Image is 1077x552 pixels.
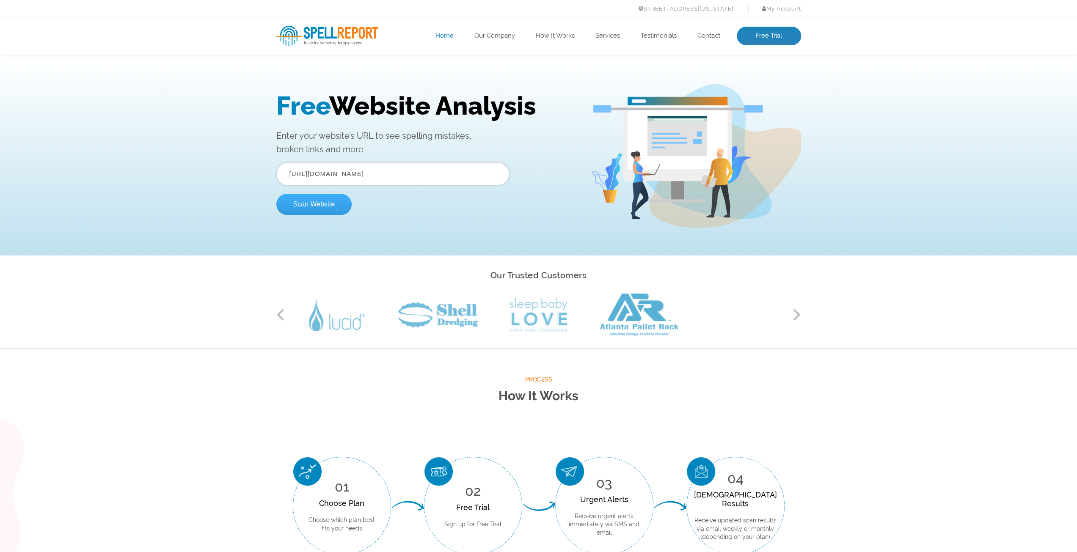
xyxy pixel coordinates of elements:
p: Enter your website’s URL to see spelling mistakes, broken links and more [276,72,578,99]
h1: Website Analysis [276,34,578,64]
p: Sign up for Free Trial [444,520,501,529]
div: Urgent Alerts [568,495,640,504]
img: Urgent Alerts [556,457,584,486]
h2: Our Trusted Customers [276,268,801,283]
p: Receive urgent alerts immediately via SMS and email [568,512,640,537]
span: 02 [465,483,481,499]
h2: How It Works [276,385,801,407]
span: 03 [596,475,612,491]
img: Lucid [309,299,365,331]
span: 01 [335,479,349,494]
button: Next [793,308,801,321]
button: Scan Website [276,137,352,158]
button: Previous [276,308,285,321]
img: Free Webiste Analysis [591,27,801,171]
span: Free [276,34,329,64]
input: Enter Your URL [276,106,509,129]
img: Choose Plan [293,457,322,486]
img: Shell Dredging [398,302,478,327]
div: Choose Plan [306,499,378,508]
p: Receive updated scan results via email weekly or monthly (depending on your plan) [694,516,777,541]
span: 04 [727,470,744,486]
div: [DEMOGRAPHIC_DATA] Results [694,490,777,508]
p: Choose which plan best fits your needs [306,516,378,533]
img: Scan Result [687,457,715,486]
div: Free Trial [444,503,501,512]
img: Free Webiste Analysis [593,49,763,56]
img: Sleep Baby Love [510,298,567,332]
img: Free Trial [424,457,453,486]
span: Process [276,374,801,385]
